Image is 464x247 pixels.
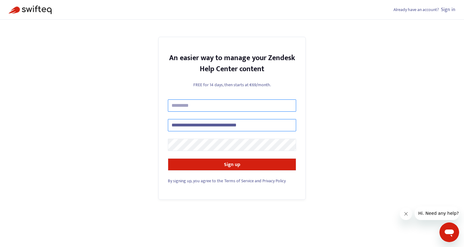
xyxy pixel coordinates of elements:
[169,52,295,75] strong: An easier way to manage your Zendesk Help Center content
[9,6,52,14] img: Swifteq
[393,6,439,13] span: Already have an account?
[415,206,459,220] iframe: Message from company
[400,208,412,220] iframe: Close message
[262,177,286,184] a: Privacy Policy
[224,177,254,184] a: Terms of Service
[168,158,296,171] button: Sign up
[168,178,296,184] div: and
[168,177,223,184] span: By signing up, you agree to the
[224,160,240,169] strong: Sign up
[439,222,459,242] iframe: Button to launch messaging window
[168,82,296,88] p: FREE for 14 days, then starts at €69/month.
[441,6,455,14] a: Sign in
